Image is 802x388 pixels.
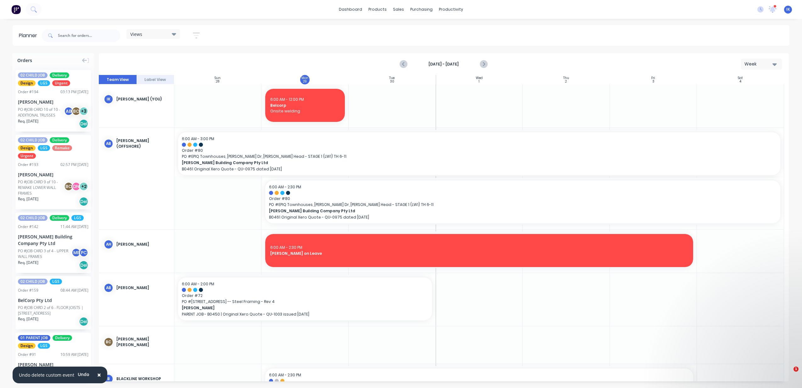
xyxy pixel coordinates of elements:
[390,5,407,14] div: sales
[60,288,88,293] div: 08:44 AM [DATE]
[182,167,777,171] p: B0461 Original Xero Quote - QU-0975 dated [DATE]
[476,76,483,80] div: Wed
[390,80,394,83] div: 30
[18,196,38,202] span: Req. [DATE]
[270,103,340,108] span: Belcorp
[104,337,113,347] div: BC
[18,145,36,151] span: Design
[50,72,69,78] span: Delivery
[116,376,169,382] div: BLACKLINE WORKSHOP
[60,162,88,168] div: 02:57 PM [DATE]
[741,59,782,70] button: Week
[18,361,88,368] div: [PERSON_NAME]
[18,248,73,260] div: PO #JOB CARD 3 of 4 - UPPER WALL FRAMES
[18,89,38,95] div: Order # 194
[79,260,88,270] div: Del
[794,367,799,372] span: 1
[270,251,688,256] span: [PERSON_NAME] on Leave
[19,32,40,39] div: Planner
[18,233,88,247] div: [PERSON_NAME] Building Company Pty Ltd
[781,367,796,382] iframe: Intercom live chat
[18,99,88,105] div: [PERSON_NAME]
[739,80,741,83] div: 4
[182,312,428,317] p: PARENT JOB - B0450 | Original Xero Quote - QU-1003 issued [DATE]
[18,72,48,78] span: 02 CHILD JOB
[60,89,88,95] div: 03:13 PM [DATE]
[786,7,790,12] span: IK
[18,260,38,265] span: Req. [DATE]
[652,80,654,83] div: 3
[182,299,428,305] span: PO # [STREET_ADDRESS] -- Steel Framing - Rev 4
[303,80,307,83] div: 29
[38,145,50,151] span: LGS
[18,215,48,221] span: 02 CHILD JOB
[18,224,38,230] div: Order # 142
[50,215,69,221] span: Delivery
[130,31,142,37] span: Views
[18,171,88,178] div: [PERSON_NAME]
[19,372,74,378] div: Undo delete custom event
[182,136,214,141] span: 6:00 AM - 3:00 PM
[104,240,113,249] div: AH
[91,368,107,383] button: Close
[71,248,81,257] div: ME
[99,75,137,84] button: Team View
[182,160,717,166] span: [PERSON_NAME] Building Company Pty Ltd
[60,224,88,230] div: 11:44 AM [DATE]
[64,182,73,191] div: BC
[479,80,480,83] div: 1
[79,197,88,206] div: Del
[79,106,88,116] div: + 3
[38,343,50,349] span: LGS
[182,281,214,287] span: 6:00 AM - 2:00 PM
[79,119,88,128] div: Del
[17,57,32,64] span: Orders
[182,305,403,311] span: [PERSON_NAME]
[79,317,88,326] div: Del
[38,80,50,86] span: LGS
[137,75,174,84] button: Label View
[104,374,113,384] div: B
[116,336,169,348] div: [PERSON_NAME] [PERSON_NAME]
[52,145,72,151] span: Remake
[269,215,777,220] p: B0461 Original Xero Quote - QU-0975 dated [DATE]
[365,5,390,14] div: products
[18,288,38,293] div: Order # 159
[301,76,308,80] div: Mon
[64,106,73,116] div: AB
[270,245,302,250] span: 6:00 AM - 2:30 PM
[79,248,88,257] div: PC
[18,162,38,168] div: Order # 193
[74,370,93,379] button: Undo
[270,108,340,114] span: Onsite welding
[269,184,301,190] span: 6:00 AM - 2:30 PM
[269,196,777,202] span: Order # 80
[11,5,21,14] img: Factory
[52,80,70,86] span: Urgent
[18,305,88,316] div: PO #JOB CARD 2 of 6 - FLOOR JOISTS | [STREET_ADDRESS]
[651,76,655,80] div: Fri
[18,118,38,124] span: Req. [DATE]
[270,97,304,102] span: 6:00 AM - 12:00 PM
[71,215,84,221] span: LGS
[104,94,113,104] div: IK
[436,5,466,14] div: productivity
[18,316,38,322] span: Req. [DATE]
[269,208,726,214] span: [PERSON_NAME] Building Company Pty Ltd
[97,370,101,379] span: ×
[389,76,395,80] div: Tue
[50,137,69,143] span: Delivery
[18,179,66,196] div: PO #JOB CARD 9 of 10 - REMAKE LOWER WALL FRAMES
[182,148,777,153] span: Order # 80
[412,61,475,67] strong: [DATE] - [DATE]
[71,182,81,191] div: DN
[565,80,567,83] div: 2
[216,80,219,83] div: 28
[50,279,62,284] span: LGS
[182,293,428,299] span: Order # 72
[563,76,569,80] div: Thu
[744,61,773,67] div: Week
[53,335,72,341] span: Delivery
[71,106,81,116] div: BC
[18,137,48,143] span: 02 CHILD JOB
